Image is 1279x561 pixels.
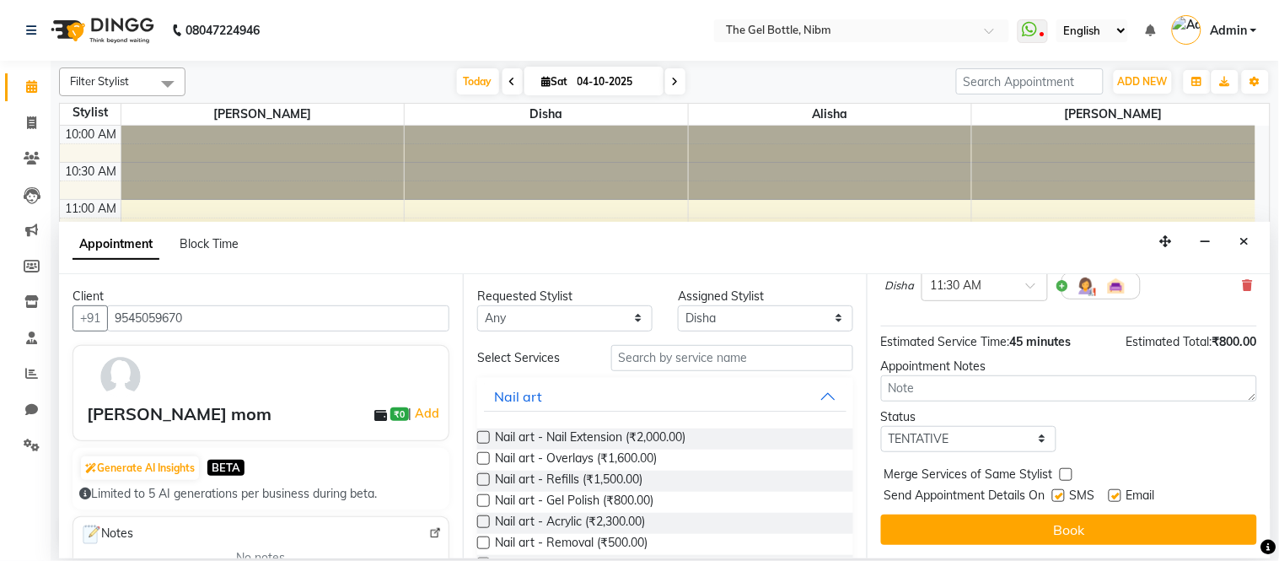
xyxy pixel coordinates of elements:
[1076,276,1096,296] img: Hairdresser.png
[1118,75,1168,88] span: ADD NEW
[405,104,688,125] span: Disha
[884,487,1045,508] span: Send Appointment Details On
[495,429,685,450] span: Nail art - Nail Extension (₹2,000.00)
[484,381,846,412] button: Nail art
[1010,334,1072,349] span: 45 minutes
[495,513,645,534] span: Nail art - Acrylic (₹2,300.00)
[494,386,542,407] div: Nail art
[495,534,648,555] span: Nail art - Removal (₹500.00)
[457,68,499,94] span: Today
[881,408,1056,426] div: Status
[885,278,915,294] span: Disha
[1106,276,1126,296] img: Interior.png
[972,104,1255,125] span: [PERSON_NAME]
[495,492,653,513] span: Nail art - Gel Polish (₹800.00)
[881,358,1257,375] div: Appointment Notes
[79,485,443,503] div: Limited to 5 AI generations per business during beta.
[1172,15,1201,45] img: Admin
[96,353,145,402] img: avatar
[81,456,199,480] button: Generate AI Insights
[180,236,239,251] span: Block Time
[207,460,245,476] span: BETA
[881,334,1010,349] span: Estimated Service Time:
[185,7,260,54] b: 08047224946
[956,68,1104,94] input: Search Appointment
[1212,334,1257,349] span: ₹800.00
[73,305,108,332] button: +91
[412,403,442,423] a: Add
[70,74,129,88] span: Filter Stylist
[1233,229,1257,255] button: Close
[80,524,133,546] span: Notes
[73,229,159,260] span: Appointment
[107,305,449,332] input: Search by Name/Mobile/Email/Code
[678,288,853,305] div: Assigned Stylist
[1126,487,1155,508] span: Email
[87,402,271,427] div: [PERSON_NAME] mom
[1210,22,1247,40] span: Admin
[611,345,853,371] input: Search by service name
[881,515,1257,545] button: Book
[689,104,972,125] span: Alisha
[60,104,121,121] div: Stylist
[1126,334,1212,349] span: Estimated Total:
[1070,487,1095,508] span: SMS
[62,163,121,181] div: 10:30 AM
[121,104,405,125] span: [PERSON_NAME]
[477,288,653,305] div: Requested Stylist
[62,200,121,218] div: 11:00 AM
[538,75,572,88] span: Sat
[495,471,642,492] span: Nail art - Refills (₹1,500.00)
[884,466,1053,487] span: Merge Services of Same Stylist
[409,403,442,423] span: |
[465,349,599,367] div: Select Services
[572,69,657,94] input: 2025-10-04
[43,7,159,54] img: logo
[62,126,121,143] div: 10:00 AM
[390,407,408,421] span: ₹0
[495,450,657,471] span: Nail art - Overlays (₹1,600.00)
[73,288,449,305] div: Client
[1114,70,1172,94] button: ADD NEW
